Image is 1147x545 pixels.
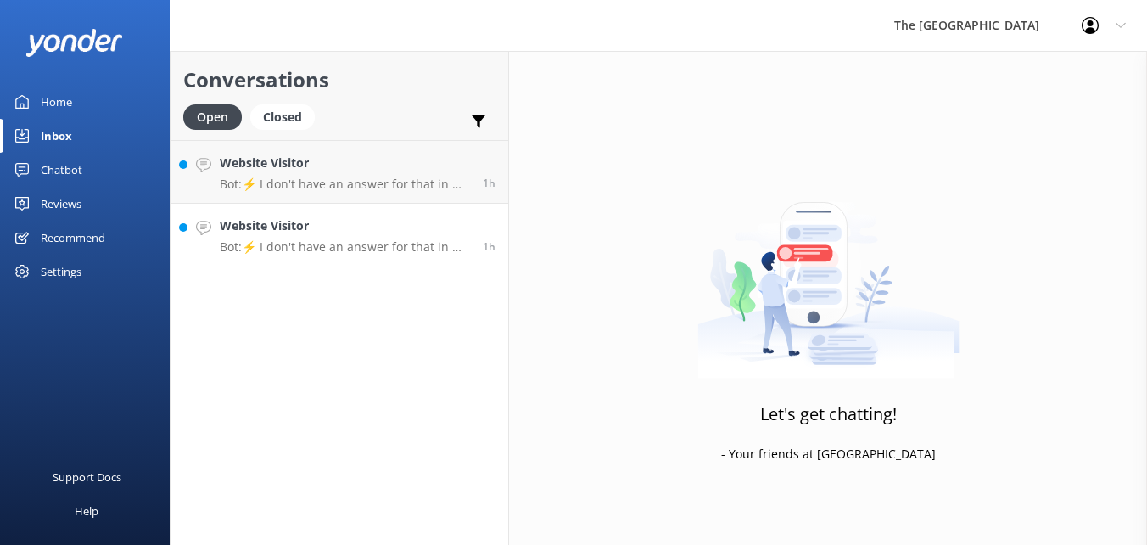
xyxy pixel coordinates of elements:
[41,255,81,289] div: Settings
[41,85,72,119] div: Home
[250,104,315,130] div: Closed
[25,29,123,57] img: yonder-white-logo.png
[220,216,470,235] h4: Website Visitor
[75,494,98,528] div: Help
[183,107,250,126] a: Open
[41,119,72,153] div: Inbox
[483,176,495,190] span: Aug 24 2025 01:14am (UTC -10:00) Pacific/Honolulu
[183,64,495,96] h2: Conversations
[41,221,105,255] div: Recommend
[250,107,323,126] a: Closed
[41,187,81,221] div: Reviews
[183,104,242,130] div: Open
[171,204,508,267] a: Website VisitorBot:⚡ I don't have an answer for that in my knowledge base. Please try and rephras...
[220,177,470,192] p: Bot: ⚡ I don't have an answer for that in my knowledge base. Please try and rephrase your questio...
[220,154,470,172] h4: Website Visitor
[697,166,960,379] img: artwork of a man stealing a conversation from at giant smartphone
[41,153,82,187] div: Chatbot
[483,239,495,254] span: Aug 24 2025 01:08am (UTC -10:00) Pacific/Honolulu
[53,460,121,494] div: Support Docs
[721,445,936,464] p: - Your friends at [GEOGRAPHIC_DATA]
[171,140,508,204] a: Website VisitorBot:⚡ I don't have an answer for that in my knowledge base. Please try and rephras...
[220,239,470,255] p: Bot: ⚡ I don't have an answer for that in my knowledge base. Please try and rephrase your questio...
[760,401,897,428] h3: Let's get chatting!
